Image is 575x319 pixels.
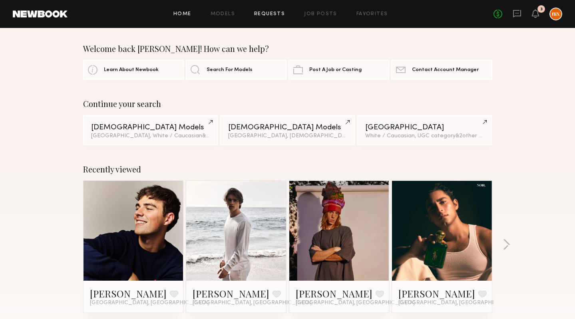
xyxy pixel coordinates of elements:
a: Favorites [356,12,388,17]
div: Welcome back [PERSON_NAME]! How can we help? [83,44,492,53]
div: [GEOGRAPHIC_DATA] [365,124,484,131]
a: Post A Job or Casting [288,60,389,80]
div: [DEMOGRAPHIC_DATA] Models [91,124,210,131]
a: [PERSON_NAME] [296,287,372,300]
span: Contact Account Manager [412,67,479,73]
a: Learn About Newbook [83,60,184,80]
span: Search For Models [207,67,253,73]
span: Learn About Newbook [104,67,159,73]
a: Search For Models [186,60,287,80]
a: [GEOGRAPHIC_DATA]White / Caucasian, UGC category&2other filters [357,115,492,145]
div: White / Caucasian, UGC category [365,133,484,139]
span: & 2 other filter s [456,133,494,139]
a: [DEMOGRAPHIC_DATA] Models[GEOGRAPHIC_DATA], White / Caucasian&1other filter [83,115,218,145]
div: [GEOGRAPHIC_DATA], White / Caucasian [91,133,210,139]
span: Post A Job or Casting [309,67,362,73]
div: [DEMOGRAPHIC_DATA] Models [228,124,347,131]
div: Recently viewed [83,164,492,174]
div: 3 [540,7,543,12]
a: [PERSON_NAME] [398,287,475,300]
a: Models [211,12,235,17]
a: Contact Account Manager [391,60,492,80]
span: & 1 other filter [202,133,237,139]
a: Home [173,12,191,17]
a: [PERSON_NAME] [193,287,269,300]
a: [DEMOGRAPHIC_DATA] Models[GEOGRAPHIC_DATA], [DEMOGRAPHIC_DATA] [220,115,355,145]
span: [GEOGRAPHIC_DATA], [GEOGRAPHIC_DATA] [398,300,517,306]
span: [GEOGRAPHIC_DATA], [GEOGRAPHIC_DATA] [296,300,415,306]
span: [GEOGRAPHIC_DATA], [GEOGRAPHIC_DATA] [193,300,312,306]
div: [GEOGRAPHIC_DATA], [DEMOGRAPHIC_DATA] [228,133,347,139]
a: Job Posts [304,12,337,17]
div: Continue your search [83,99,492,109]
a: Requests [254,12,285,17]
a: [PERSON_NAME] [90,287,167,300]
span: [GEOGRAPHIC_DATA], [GEOGRAPHIC_DATA] [90,300,209,306]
